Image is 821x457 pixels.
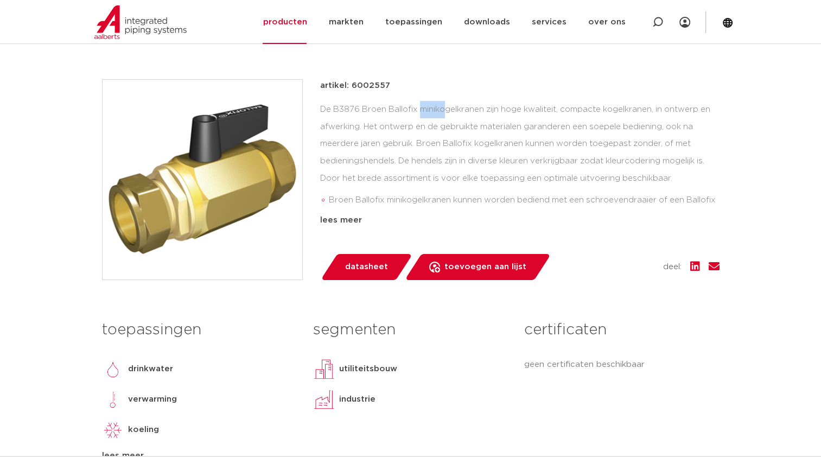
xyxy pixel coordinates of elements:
h3: segmenten [313,319,508,341]
p: utiliteitsbouw [339,363,397,376]
a: datasheet [320,254,412,280]
p: geen certificaten beschikbaar [524,358,719,371]
p: verwarming [128,393,177,406]
span: deel: [663,261,682,274]
div: lees meer [320,214,720,227]
p: industrie [339,393,376,406]
img: Product Image for Broen Ballofix full flow kogelafsluiter met hendel knel FF 15 (DN15) [103,80,302,280]
img: industrie [313,389,335,410]
p: drinkwater [128,363,173,376]
img: drinkwater [102,358,124,380]
p: koeling [128,423,159,436]
div: De B3876 Broen Ballofix minikogelkranen zijn hoge kwaliteit, compacte kogelkranen, in ontwerp en ... [320,101,720,210]
img: koeling [102,419,124,441]
p: artikel: 6002557 [320,79,390,92]
img: verwarming [102,389,124,410]
span: datasheet [345,258,388,276]
span: toevoegen aan lijst [444,258,526,276]
img: utiliteitsbouw [313,358,335,380]
h3: toepassingen [102,319,297,341]
li: Broen Ballofix minikogelkranen kunnen worden bediend met een schroevendraaier of een Ballofix hendel [329,192,720,226]
h3: certificaten [524,319,719,341]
